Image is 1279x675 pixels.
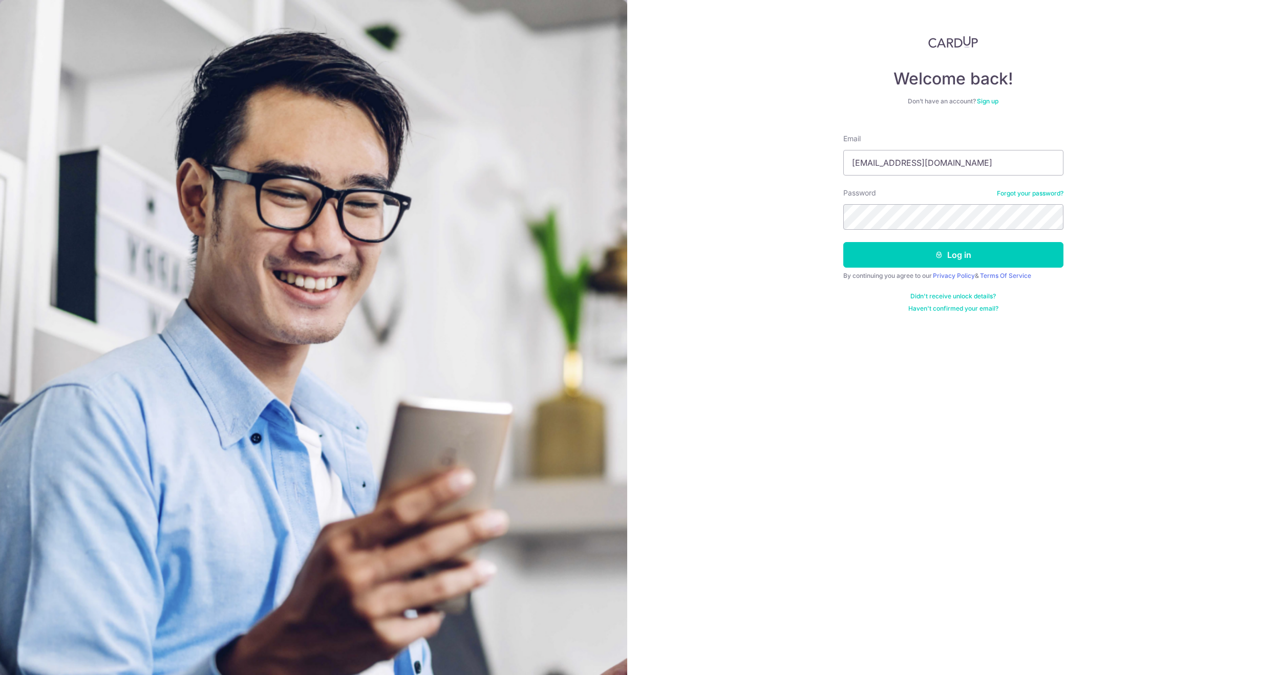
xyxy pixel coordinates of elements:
[977,97,998,105] a: Sign up
[843,69,1063,89] h4: Welcome back!
[843,134,861,144] label: Email
[843,97,1063,105] div: Don’t have an account?
[933,272,975,279] a: Privacy Policy
[910,292,996,300] a: Didn't receive unlock details?
[928,36,978,48] img: CardUp Logo
[980,272,1031,279] a: Terms Of Service
[997,189,1063,198] a: Forgot your password?
[908,304,998,313] a: Haven't confirmed your email?
[843,272,1063,280] div: By continuing you agree to our &
[843,150,1063,176] input: Enter your Email
[843,188,876,198] label: Password
[843,242,1063,268] button: Log in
